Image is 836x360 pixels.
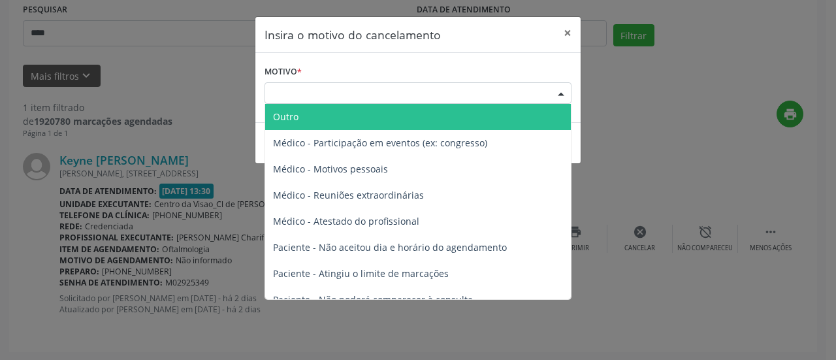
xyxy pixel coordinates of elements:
[265,26,441,43] h5: Insira o motivo do cancelamento
[265,62,302,82] label: Motivo
[273,163,388,175] span: Médico - Motivos pessoais
[273,293,473,306] span: Paciente - Não poderá comparecer à consulta
[273,137,487,149] span: Médico - Participação em eventos (ex: congresso)
[555,17,581,49] button: Close
[273,215,419,227] span: Médico - Atestado do profissional
[273,110,298,123] span: Outro
[273,241,507,254] span: Paciente - Não aceitou dia e horário do agendamento
[273,189,424,201] span: Médico - Reuniões extraordinárias
[273,267,449,280] span: Paciente - Atingiu o limite de marcações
